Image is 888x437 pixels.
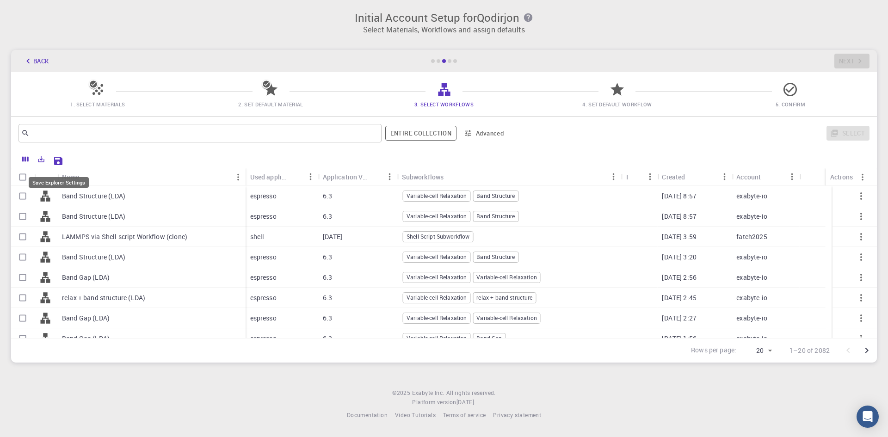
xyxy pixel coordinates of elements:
[250,232,265,241] p: shell
[323,191,332,201] p: 6.3
[402,168,444,186] div: Subworkflows
[385,126,456,141] span: Filter throughout whole library including sets (folders)
[62,191,125,201] p: Band Structure (LDA)
[403,233,473,240] span: Shell Script Subworkflow
[460,126,508,141] button: Advanced
[403,334,470,342] span: Variable-cell Relaxation
[857,406,879,428] div: Open Intercom Messenger
[347,411,388,420] a: Documentation
[606,169,621,184] button: Menu
[582,101,652,108] span: 4. Set Default Workflow
[250,334,277,343] p: espresso
[473,253,518,261] span: Band Structure
[318,168,397,186] div: Application Version
[493,411,541,419] span: Privacy statement
[736,293,767,302] p: exabyte-io
[493,411,541,420] a: Privacy statement
[642,169,657,184] button: Menu
[736,252,767,262] p: exabyte-io
[412,398,456,407] span: Platform version
[662,252,697,262] p: [DATE] 3:20
[443,411,486,419] span: Terms of service
[34,168,57,186] div: Icon
[80,170,94,185] button: Sort
[250,314,277,323] p: espresso
[323,273,332,282] p: 6.3
[403,273,470,281] span: Variable-cell Relaxation
[736,334,767,343] p: exabyte-io
[395,411,436,419] span: Video Tutorials
[473,273,540,281] span: Variable-cell Relaxation
[662,168,685,186] div: Created
[250,168,289,186] div: Used application
[250,191,277,201] p: espresso
[323,334,332,343] p: 6.3
[62,273,110,282] p: Band Gap (LDA)
[473,334,505,342] span: Band Gap
[403,253,470,261] span: Variable-cell Relaxation
[395,411,436,420] a: Video Tutorials
[736,168,761,186] div: Account
[473,192,518,200] span: Band Structure
[740,344,775,357] div: 20
[250,212,277,221] p: espresso
[473,212,518,220] span: Band Structure
[789,346,830,355] p: 1–20 of 2082
[736,273,767,282] p: exabyte-io
[444,169,458,184] button: Sort
[662,293,697,302] p: [DATE] 2:45
[736,212,767,221] p: exabyte-io
[17,24,871,35] p: Select Materials, Workflows and assign defaults
[303,169,318,184] button: Menu
[17,11,871,24] h3: Initial Account Setup for Qodirjon
[323,212,332,221] p: 6.3
[323,252,332,262] p: 6.3
[855,170,870,185] button: Menu
[403,314,470,322] span: Variable-cell Relaxation
[403,192,470,200] span: Variable-cell Relaxation
[385,126,456,141] button: Entire collection
[662,334,697,343] p: [DATE] 1:56
[323,314,332,323] p: 6.3
[732,168,800,186] div: Account
[62,293,145,302] p: relax + band structure (LDA)
[62,334,110,343] p: Band Gap (LDA)
[685,169,700,184] button: Sort
[717,169,732,184] button: Menu
[830,168,853,186] div: Actions
[776,101,805,108] span: 5. Confirm
[473,314,540,322] span: Variable-cell Relaxation
[368,169,382,184] button: Sort
[62,314,110,323] p: Band Gap (LDA)
[62,168,80,186] div: Name
[403,294,470,302] span: Variable-cell Relaxation
[456,398,476,406] span: [DATE] .
[456,398,476,407] a: [DATE].
[18,152,33,166] button: Columns
[382,169,397,184] button: Menu
[736,232,767,241] p: fateh2025
[443,411,486,420] a: Terms of service
[246,168,318,186] div: Used application
[62,252,125,262] p: Band Structure (LDA)
[250,273,277,282] p: espresso
[347,411,388,419] span: Documentation
[238,101,303,108] span: 2. Set Default Material
[857,341,876,360] button: Go to next page
[70,101,125,108] span: 1. Select Materials
[18,6,52,15] span: Support
[33,152,49,166] button: Export
[446,388,496,398] span: All rights reserved.
[662,232,697,241] p: [DATE] 3:59
[736,314,767,323] p: exabyte-io
[662,314,697,323] p: [DATE] 2:27
[662,212,697,221] p: [DATE] 8:57
[289,169,303,184] button: Sort
[412,388,444,398] a: Exabyte Inc.
[49,152,68,170] button: Save Explorer Settings
[826,168,870,186] div: Actions
[414,101,474,108] span: 3. Select Workflows
[392,388,412,398] span: © 2025
[691,345,736,356] p: Rows per page:
[62,212,125,221] p: Band Structure (LDA)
